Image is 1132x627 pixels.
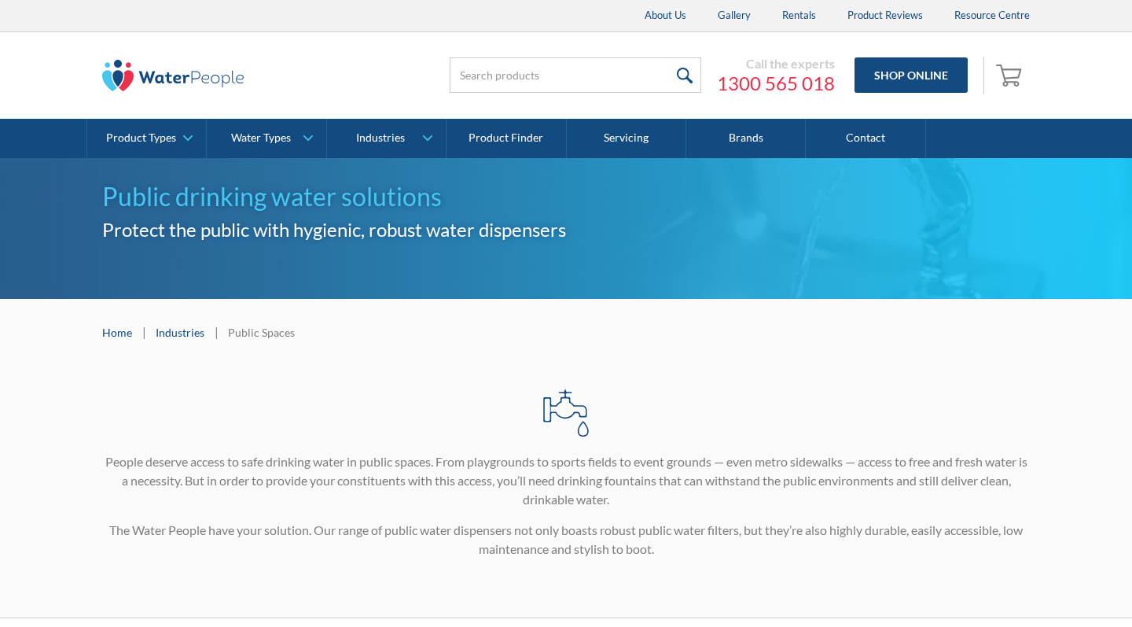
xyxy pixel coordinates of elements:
[717,72,835,95] a: 1300 565 018
[686,119,806,158] a: Brands
[140,323,148,341] div: |
[567,119,686,158] a: Servicing
[327,119,446,158] a: Industries
[102,60,244,91] img: The Water People
[102,216,1030,244] h2: Protect the public with hygienic, robust water dispensers
[996,62,1026,87] img: shopping cart
[231,131,291,145] div: Water Types
[806,119,925,158] a: Contact
[102,521,1030,559] p: The Water People have your solution. Our range of public water dispensers not only boasts robust ...
[106,131,176,145] div: Product Types
[207,119,325,158] a: Water Types
[450,57,701,93] input: Search products
[356,131,405,145] div: Industries
[855,57,968,93] a: Shop Online
[992,57,1030,94] a: Open cart
[212,323,220,341] div: |
[717,56,835,72] div: Call the experts
[102,452,1030,509] p: People deserve access to safe drinking water in public spaces. From playgrounds to sports fields ...
[447,119,566,158] a: Product Finder
[102,324,132,341] a: Home
[156,324,204,341] a: Industries
[102,178,1030,216] h1: Public drinking water solutions
[87,119,206,158] a: Product Types
[228,324,295,341] div: Public Spaces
